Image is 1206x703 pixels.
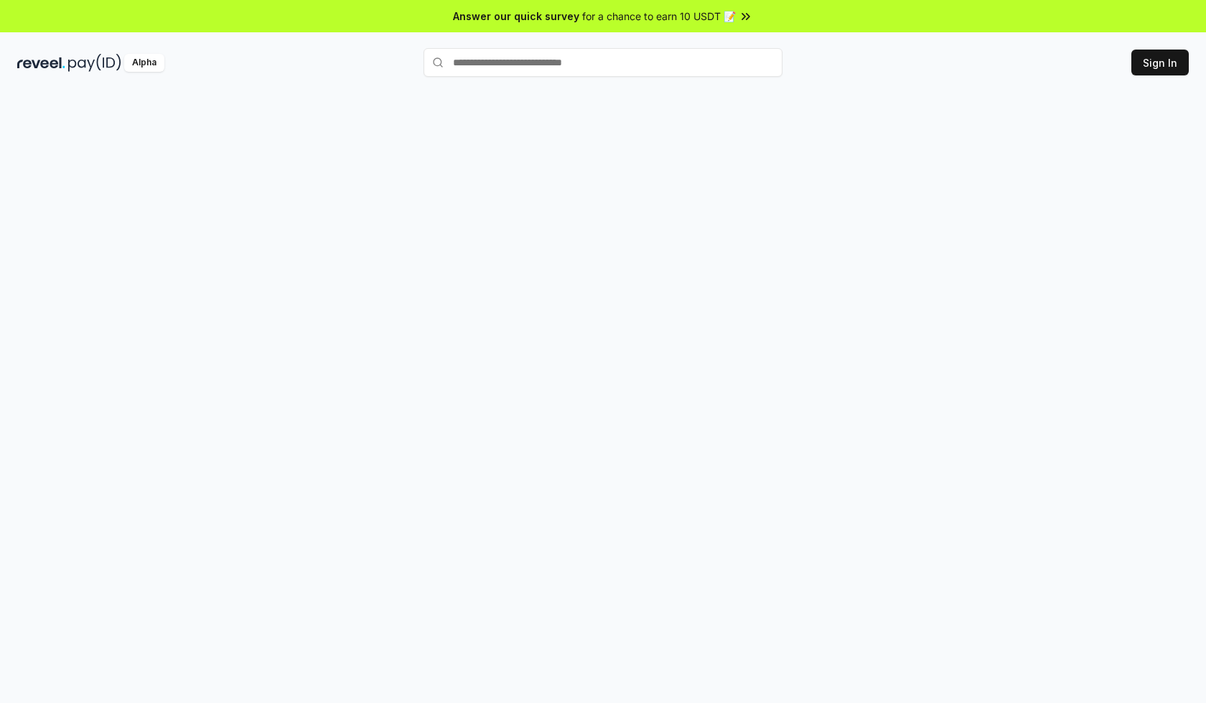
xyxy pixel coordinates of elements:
[1131,50,1189,75] button: Sign In
[68,54,121,72] img: pay_id
[453,9,579,24] span: Answer our quick survey
[17,54,65,72] img: reveel_dark
[582,9,736,24] span: for a chance to earn 10 USDT 📝
[124,54,164,72] div: Alpha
